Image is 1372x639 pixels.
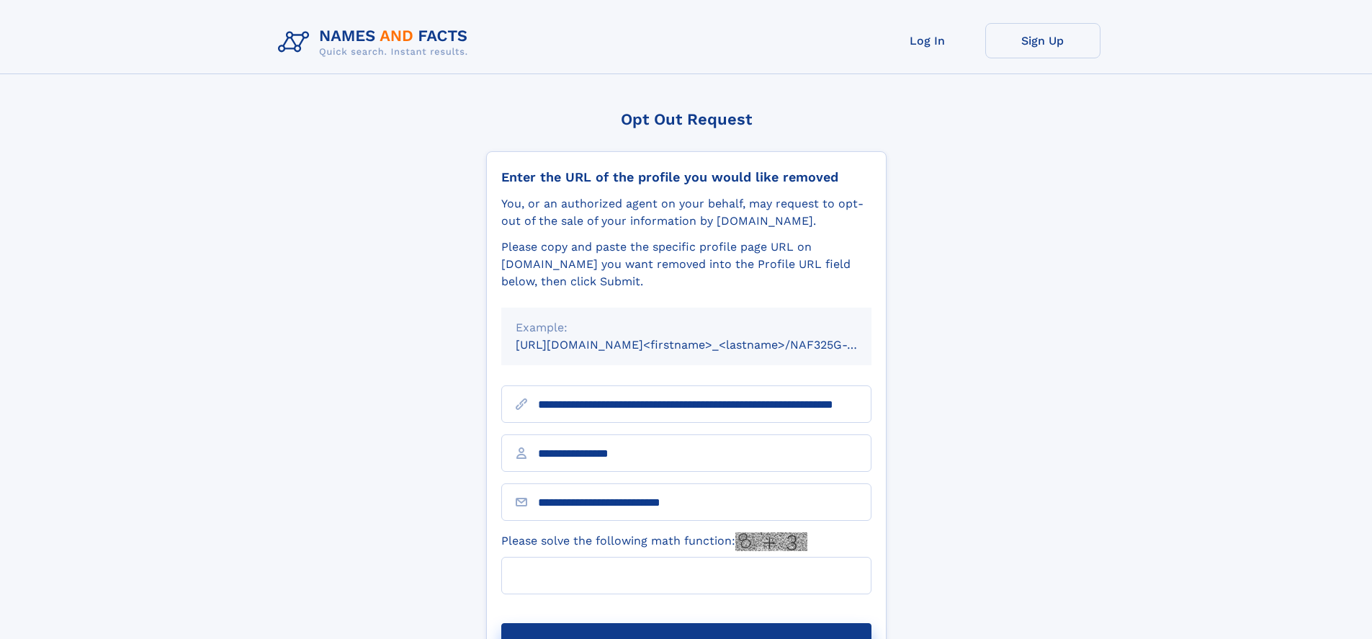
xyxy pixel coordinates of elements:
img: Logo Names and Facts [272,23,480,62]
a: Sign Up [985,23,1100,58]
a: Log In [870,23,985,58]
div: Please copy and paste the specific profile page URL on [DOMAIN_NAME] you want removed into the Pr... [501,238,871,290]
div: Opt Out Request [486,110,887,128]
div: Enter the URL of the profile you would like removed [501,169,871,185]
div: Example: [516,319,857,336]
label: Please solve the following math function: [501,532,807,551]
div: You, or an authorized agent on your behalf, may request to opt-out of the sale of your informatio... [501,195,871,230]
small: [URL][DOMAIN_NAME]<firstname>_<lastname>/NAF325G-xxxxxxxx [516,338,899,352]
